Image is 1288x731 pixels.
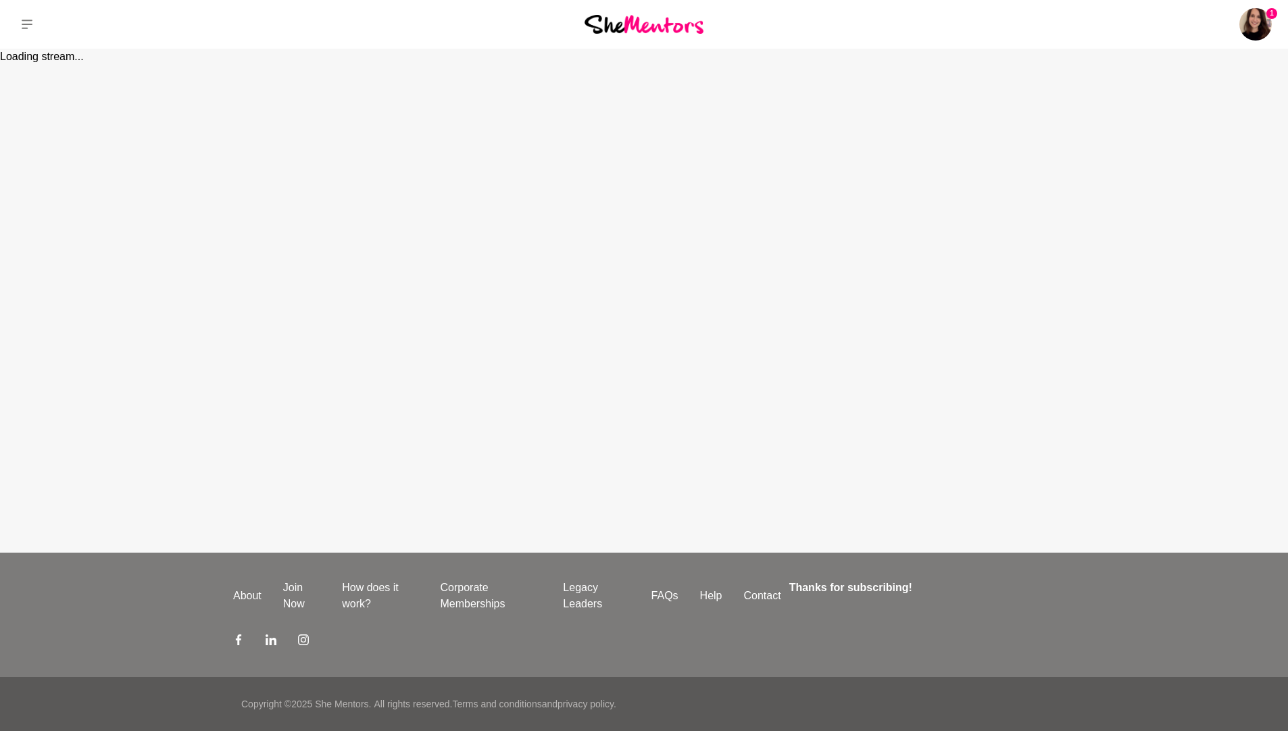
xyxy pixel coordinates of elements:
a: Instagram [298,634,309,650]
a: Facebook [233,634,244,650]
p: Copyright © 2025 She Mentors . [241,697,371,711]
h4: Thanks for subscribing! [789,580,1047,596]
a: FAQs [641,588,689,604]
a: Contact [733,588,792,604]
a: Terms and conditions [452,699,541,709]
a: Corporate Memberships [429,580,552,612]
span: 1 [1266,8,1277,19]
a: Legacy Leaders [552,580,640,612]
a: privacy policy [558,699,614,709]
a: LinkedIn [266,634,276,650]
p: All rights reserved. and . [374,697,616,711]
a: How does it work? [331,580,429,612]
a: Join Now [272,580,331,612]
a: Ali Adey1 [1239,8,1272,41]
img: She Mentors Logo [585,15,703,33]
a: Help [689,588,733,604]
img: Ali Adey [1239,8,1272,41]
a: About [222,588,272,604]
